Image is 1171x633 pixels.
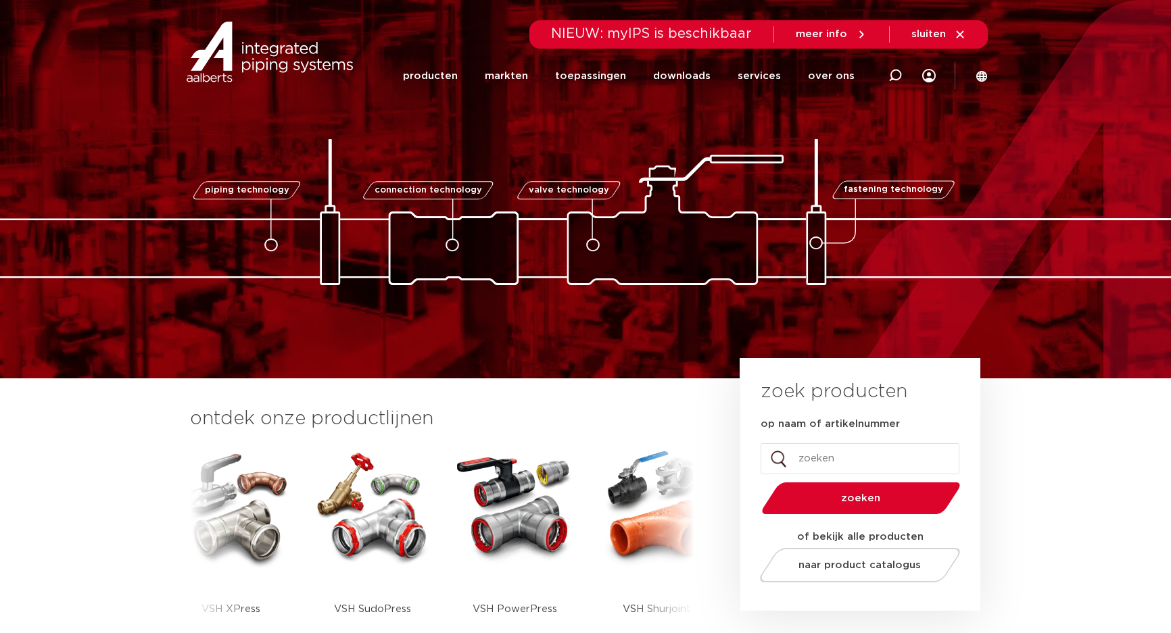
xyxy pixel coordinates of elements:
[796,29,847,39] span: meer info
[796,493,926,503] span: zoeken
[551,27,752,41] span: NIEUW: myIPS is beschikbaar
[911,29,946,39] span: sluiten
[761,443,959,474] input: zoeken
[757,548,964,582] a: naar product catalogus
[375,186,482,195] span: connection technology
[797,532,924,542] strong: of bekijk alle producten
[204,186,289,195] span: piping technology
[761,378,907,405] h3: zoek producten
[528,186,608,195] span: valve technology
[190,405,694,432] h3: ontdek onze productlijnen
[761,417,900,431] label: op naam of artikelnummer
[757,481,966,515] button: zoeken
[403,50,855,102] nav: Menu
[844,186,943,195] span: fastening technology
[808,50,855,102] a: over ons
[653,50,711,102] a: downloads
[485,50,528,102] a: markten
[799,560,922,570] span: naar product catalogus
[796,28,867,41] a: meer info
[911,28,966,41] a: sluiten
[555,50,626,102] a: toepassingen
[403,50,458,102] a: producten
[922,61,936,91] div: my IPS
[738,50,781,102] a: services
